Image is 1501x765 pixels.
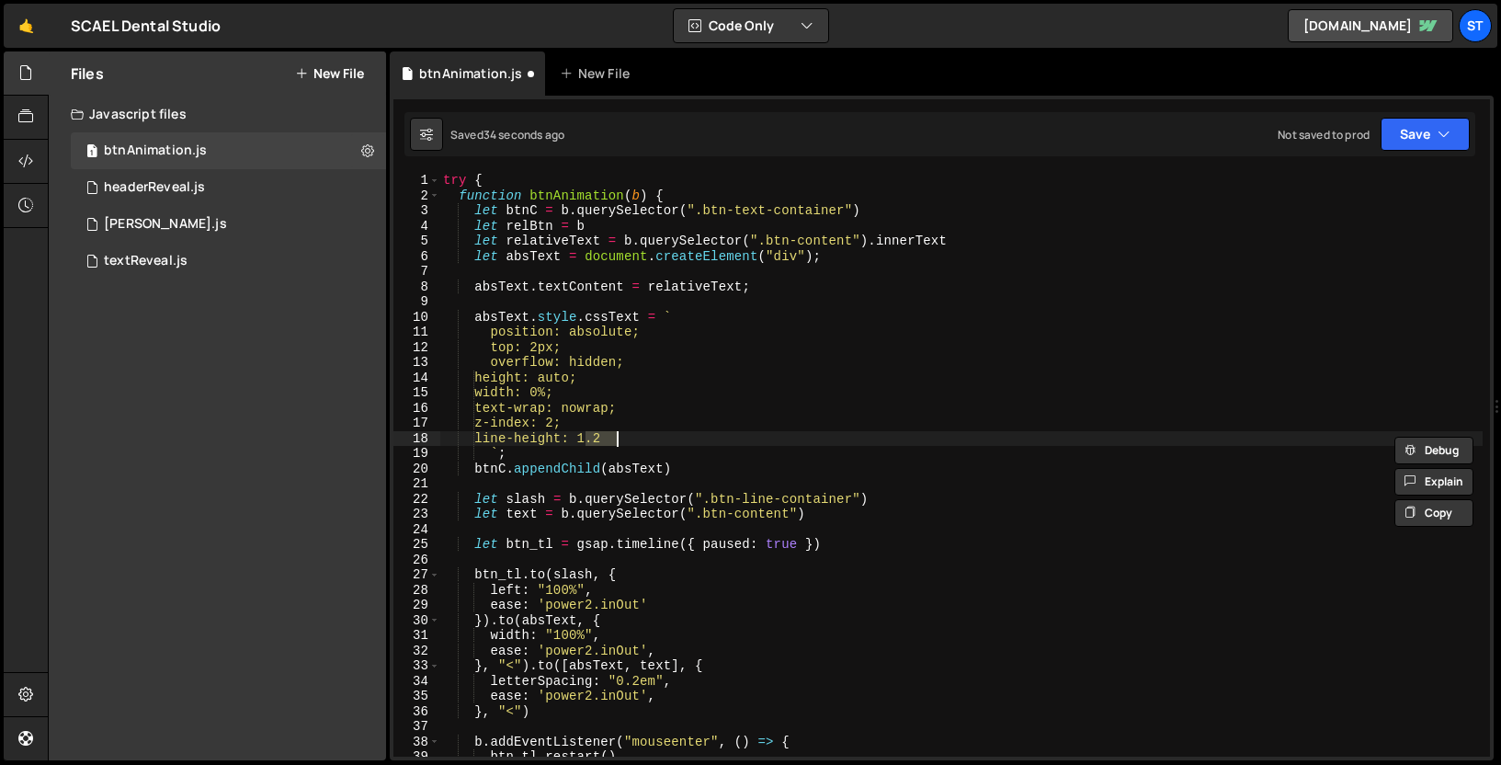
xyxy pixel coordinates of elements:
[393,553,440,568] div: 26
[71,15,221,37] div: SCAEL Dental Studio
[295,66,364,81] button: New File
[393,507,440,522] div: 23
[1288,9,1453,42] a: [DOMAIN_NAME]
[49,96,386,132] div: Javascript files
[393,340,440,356] div: 12
[1394,437,1473,464] button: Debug
[71,206,386,243] div: 14089/35946.js
[104,253,188,269] div: textReveal.js
[1278,127,1370,143] div: Not saved to prod
[393,704,440,720] div: 36
[393,613,440,629] div: 30
[393,173,440,188] div: 1
[393,628,440,644] div: 31
[393,719,440,735] div: 37
[1459,9,1492,42] a: St
[393,401,440,417] div: 16
[393,446,440,462] div: 19
[393,431,440,447] div: 18
[393,264,440,280] div: 7
[393,325,440,340] div: 11
[674,9,828,42] button: Code Only
[419,64,522,83] div: btnAnimation.js
[393,537,440,553] div: 25
[450,127,564,143] div: Saved
[104,143,207,159] div: btnAnimation.js
[393,219,440,234] div: 4
[4,4,49,48] a: 🤙
[393,294,440,310] div: 9
[393,188,440,204] div: 2
[393,658,440,674] div: 33
[1394,499,1473,527] button: Copy
[71,243,386,280] div: 14089/35973.js
[393,674,440,690] div: 34
[393,416,440,431] div: 17
[104,216,227,233] div: [PERSON_NAME].js
[86,145,97,160] span: 1
[393,310,440,325] div: 10
[560,64,637,83] div: New File
[393,522,440,538] div: 24
[393,234,440,249] div: 5
[393,462,440,477] div: 20
[393,567,440,583] div: 27
[393,355,440,371] div: 13
[393,492,440,508] div: 22
[393,749,440,765] div: 39
[71,132,386,169] div: 14089/35944.js
[393,583,440,599] div: 28
[1394,468,1473,496] button: Explain
[393,598,440,613] div: 29
[393,644,440,659] div: 32
[104,179,205,196] div: headerReveal.js
[393,385,440,401] div: 15
[483,127,564,143] div: 34 seconds ago
[393,203,440,219] div: 3
[393,689,440,704] div: 35
[1381,118,1470,151] button: Save
[393,371,440,386] div: 14
[393,735,440,750] div: 38
[71,169,386,206] div: 14089/35974.js
[393,476,440,492] div: 21
[393,280,440,295] div: 8
[71,63,104,84] h2: Files
[393,249,440,265] div: 6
